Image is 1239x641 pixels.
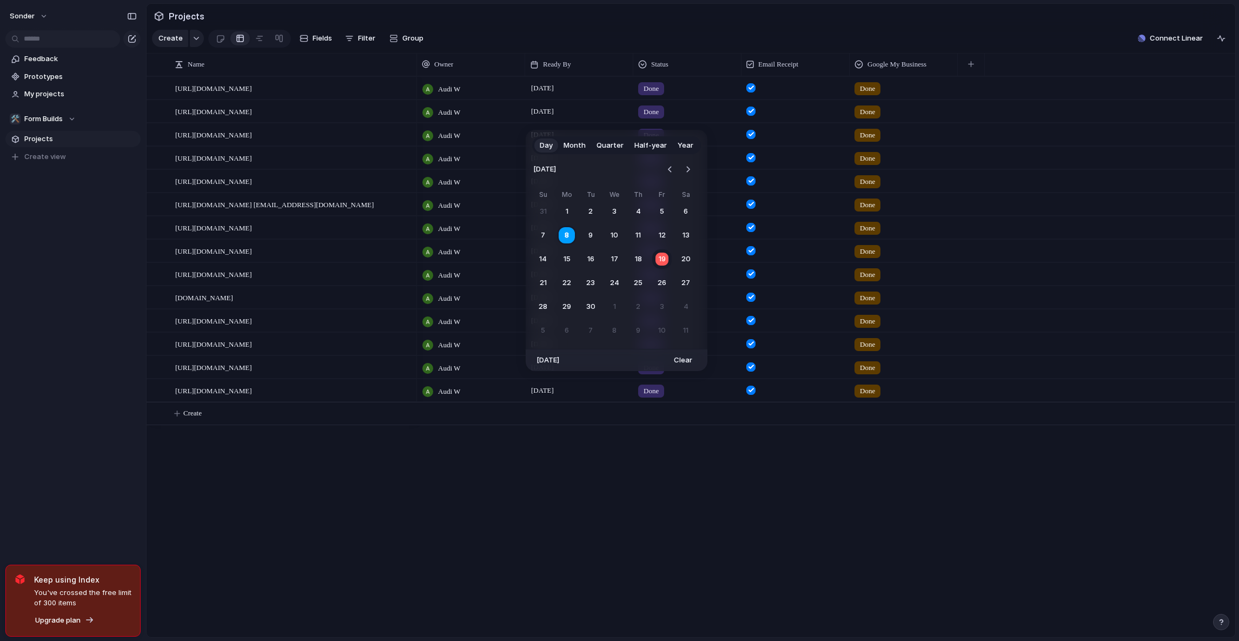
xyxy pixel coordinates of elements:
button: Friday, October 3rd, 2025 [652,297,672,316]
span: Day [540,140,553,151]
button: Wednesday, September 24th, 2025 [605,273,624,293]
span: Month [564,140,586,151]
button: Sunday, October 5th, 2025 [533,321,553,340]
button: Saturday, September 20th, 2025 [676,249,695,269]
button: Friday, September 26th, 2025 [652,273,672,293]
button: Friday, October 10th, 2025 [652,321,672,340]
button: Tuesday, September 23rd, 2025 [581,273,600,293]
button: Tuesday, October 7th, 2025 [581,321,600,340]
span: [DATE] [536,355,559,366]
button: Tuesday, September 16th, 2025 [581,249,600,269]
span: Quarter [597,140,624,151]
button: Tuesday, September 2nd, 2025 [581,202,600,221]
th: Saturday [676,190,695,202]
th: Wednesday [605,190,624,202]
button: Sunday, September 28th, 2025 [533,297,553,316]
button: Month [558,137,591,154]
button: Saturday, October 4th, 2025 [676,297,695,316]
span: Half-year [634,140,667,151]
th: Thursday [628,190,648,202]
button: Clear [670,353,697,368]
button: Wednesday, October 1st, 2025 [605,297,624,316]
th: Sunday [533,190,553,202]
span: Clear [674,355,692,366]
button: Thursday, October 2nd, 2025 [628,297,648,316]
button: Go to the Previous Month [662,162,678,177]
button: Saturday, September 6th, 2025 [676,202,695,221]
th: Tuesday [581,190,600,202]
button: Thursday, September 25th, 2025 [628,273,648,293]
button: Monday, September 29th, 2025 [557,297,577,316]
button: Thursday, September 11th, 2025 [628,226,648,245]
th: Friday [652,190,672,202]
button: Wednesday, October 8th, 2025 [605,321,624,340]
table: September 2025 [533,190,695,340]
button: Monday, October 6th, 2025 [557,321,577,340]
button: Saturday, October 11th, 2025 [676,321,695,340]
button: Monday, September 1st, 2025 [557,202,577,221]
button: Monday, September 15th, 2025 [557,249,577,269]
button: Go to the Next Month [680,162,695,177]
button: Monday, September 22nd, 2025 [557,273,577,293]
button: Wednesday, September 10th, 2025 [605,226,624,245]
button: Year [672,137,699,154]
button: Sunday, September 21st, 2025 [533,273,553,293]
button: Tuesday, September 30th, 2025 [581,297,600,316]
button: Saturday, September 13th, 2025 [676,226,695,245]
button: Thursday, September 18th, 2025 [628,249,648,269]
button: Sunday, September 14th, 2025 [533,249,553,269]
button: Day [534,137,558,154]
button: Tuesday, September 9th, 2025 [581,226,600,245]
button: Half-year [629,137,672,154]
button: Friday, September 5th, 2025 [652,202,672,221]
span: Year [678,140,693,151]
button: Sunday, August 31st, 2025 [533,202,553,221]
button: Friday, September 12th, 2025 [652,226,672,245]
button: Today, Friday, September 19th, 2025 [652,249,672,269]
button: Quarter [591,137,629,154]
th: Monday [557,190,577,202]
button: Monday, September 8th, 2025, selected [557,226,577,245]
span: [DATE] [533,157,556,181]
button: Wednesday, September 3rd, 2025 [605,202,624,221]
button: Saturday, September 27th, 2025 [676,273,695,293]
button: Thursday, September 4th, 2025 [628,202,648,221]
button: Wednesday, September 17th, 2025 [605,249,624,269]
button: Sunday, September 7th, 2025 [533,226,553,245]
button: Thursday, October 9th, 2025 [628,321,648,340]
